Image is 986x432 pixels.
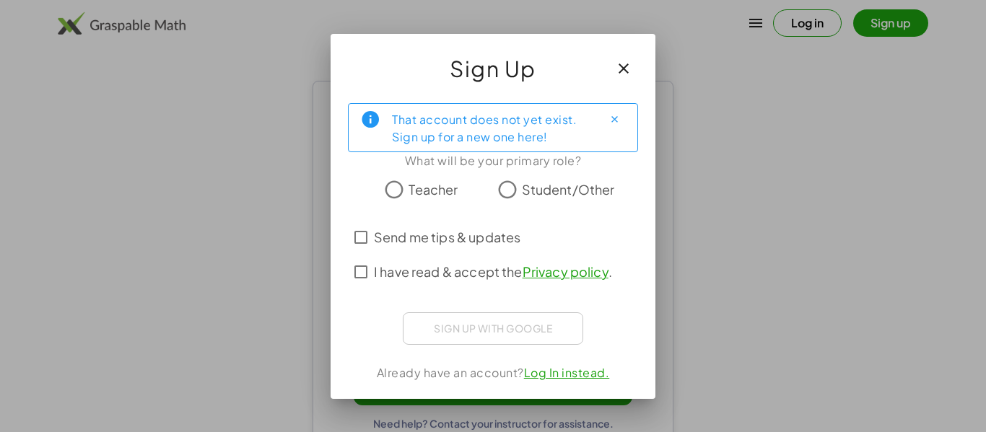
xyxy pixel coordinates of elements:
[524,365,610,380] a: Log In instead.
[348,152,638,169] div: What will be your primary role?
[374,262,612,281] span: I have read & accept the .
[348,364,638,382] div: Already have an account?
[392,110,591,146] div: That account does not yet exist. Sign up for a new one here!
[409,180,458,199] span: Teacher
[450,51,536,86] span: Sign Up
[374,227,520,247] span: Send me tips & updates
[603,108,626,131] button: Close
[523,263,608,280] a: Privacy policy
[522,180,615,199] span: Student/Other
